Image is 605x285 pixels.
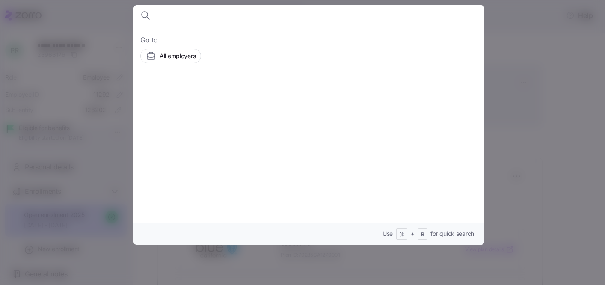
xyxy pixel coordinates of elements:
span: Use [383,229,393,238]
span: for quick search [430,229,474,238]
span: ⌘ [399,231,404,238]
span: B [421,231,424,238]
span: + [411,229,415,238]
span: Go to [140,35,477,45]
span: All employers [160,52,196,60]
button: All employers [140,49,201,63]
